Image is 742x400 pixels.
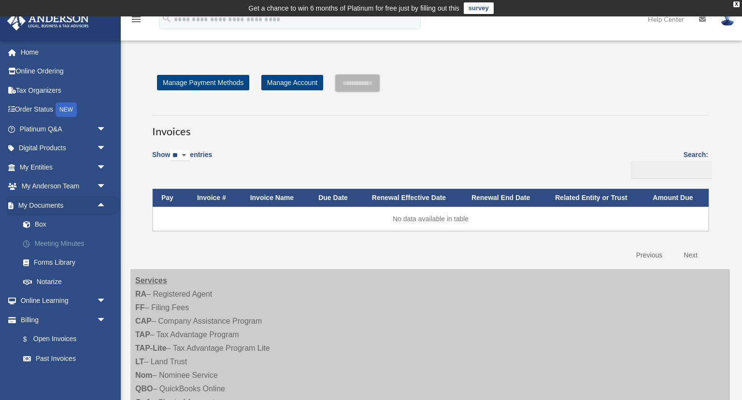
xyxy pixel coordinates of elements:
span: arrow_drop_down [97,119,116,139]
a: Past Invoices [14,349,116,368]
th: Invoice #: activate to sort column ascending [188,189,242,207]
select: Showentries [170,150,190,161]
strong: Nom [135,371,153,379]
th: Pay: activate to sort column descending [153,189,188,207]
a: Digital Productsarrow_drop_down [7,139,121,158]
a: Previous [629,245,670,265]
a: My Anderson Teamarrow_drop_down [7,177,121,196]
strong: RA [135,290,146,298]
strong: LT [135,357,144,366]
a: My Entitiesarrow_drop_down [7,157,121,177]
td: No data available in table [153,207,709,231]
i: search [161,13,172,24]
span: arrow_drop_down [97,157,116,177]
strong: QBO [135,385,153,393]
div: NEW [56,102,77,117]
th: Renewal Effective Date: activate to sort column ascending [363,189,463,207]
a: Order StatusNEW [7,100,121,120]
strong: TAP-Lite [135,344,167,352]
th: Amount Due: activate to sort column ascending [644,189,709,207]
a: My Documentsarrow_drop_up [7,196,121,215]
a: menu [130,17,142,25]
img: Anderson Advisors Platinum Portal [4,12,92,30]
a: Manage Account [261,75,323,90]
th: Invoice Name: activate to sort column ascending [242,189,310,207]
a: Manage Payment Methods [157,75,249,90]
a: Billingarrow_drop_down [7,310,116,329]
h3: Invoices [152,115,708,139]
label: Show entries [152,149,212,171]
strong: FF [135,303,145,312]
th: Related Entity or Trust: activate to sort column ascending [546,189,644,207]
div: close [733,1,740,7]
label: Search: [628,149,708,179]
a: Meeting Minutes [14,234,121,253]
a: $Open Invoices [14,329,111,349]
a: Box [14,215,121,234]
a: Next [676,245,705,265]
a: Tax Organizers [7,81,121,100]
strong: CAP [135,317,152,325]
span: arrow_drop_down [97,139,116,158]
img: User Pic [720,12,735,26]
span: arrow_drop_down [97,291,116,311]
span: arrow_drop_up [97,196,116,215]
a: Platinum Q&Aarrow_drop_down [7,119,121,139]
strong: Services [135,276,167,285]
a: Notarize [14,272,121,291]
a: Home [7,43,121,62]
span: $ [29,333,33,345]
span: arrow_drop_down [97,310,116,330]
a: Online Ordering [7,62,121,81]
div: Get a chance to win 6 months of Platinum for free just by filling out this [248,2,459,14]
strong: TAP [135,330,150,339]
a: Online Learningarrow_drop_down [7,291,121,311]
span: arrow_drop_down [97,177,116,197]
th: Renewal End Date: activate to sort column ascending [463,189,546,207]
a: Forms Library [14,253,121,272]
input: Search: [631,161,712,179]
a: survey [464,2,494,14]
i: menu [130,14,142,25]
th: Due Date: activate to sort column ascending [310,189,363,207]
